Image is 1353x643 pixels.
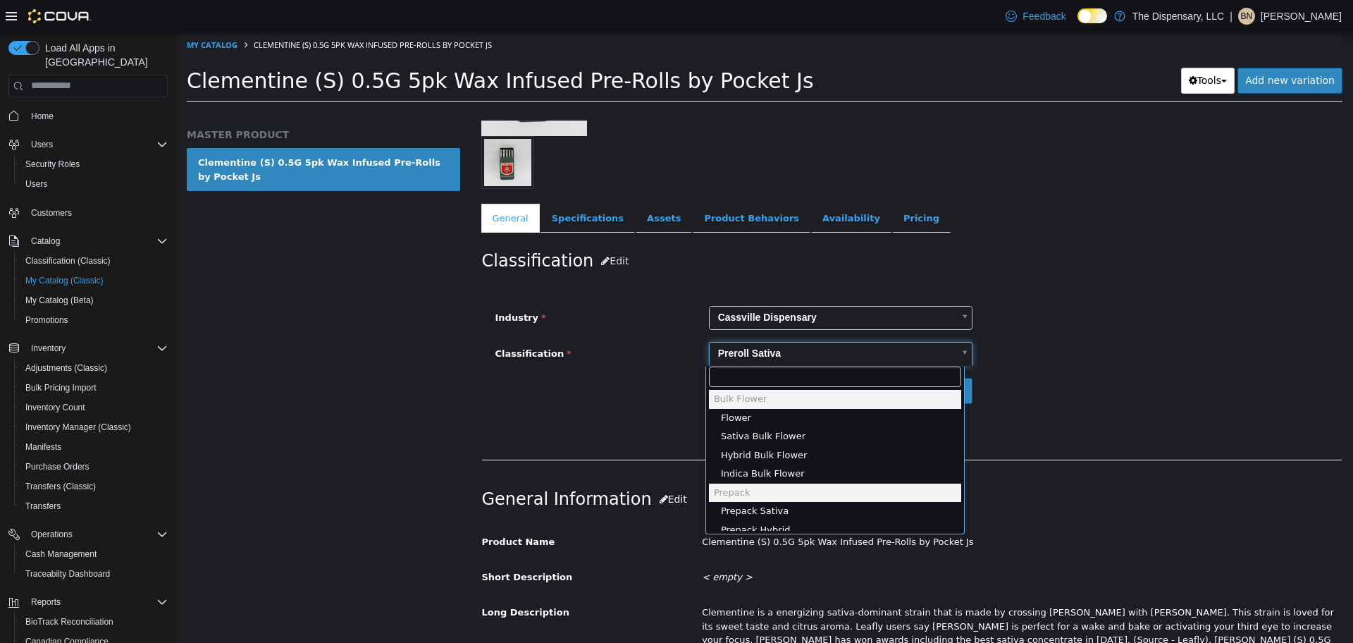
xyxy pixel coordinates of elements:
[20,498,168,515] span: Transfers
[20,312,168,329] span: Promotions
[3,106,173,126] button: Home
[533,357,785,376] div: Bulk Flower
[540,470,785,489] div: Prepack Sativa
[1261,8,1342,25] p: [PERSON_NAME]
[1230,8,1232,25] p: |
[20,419,137,436] a: Inventory Manager (Classic)
[14,174,173,194] button: Users
[20,546,168,563] span: Cash Management
[20,312,74,329] a: Promotions
[1000,2,1071,30] a: Feedback
[20,613,119,630] a: BioTrack Reconciliation
[25,441,61,453] span: Manifests
[540,376,785,396] div: Flower
[25,594,66,611] button: Reports
[25,204,168,221] span: Customers
[540,414,785,433] div: Hybrid Bulk Flower
[20,272,168,289] span: My Catalog (Classic)
[25,275,104,286] span: My Catalog (Classic)
[14,417,173,437] button: Inventory Manager (Classic)
[20,379,102,396] a: Bulk Pricing Import
[540,432,785,451] div: Indica Bulk Flower
[14,437,173,457] button: Manifests
[25,136,168,153] span: Users
[1077,23,1078,24] span: Dark Mode
[540,395,785,414] div: Sativa Bulk Flower
[14,251,173,271] button: Classification (Classic)
[14,612,173,632] button: BioTrack Reconciliation
[20,399,91,416] a: Inventory Count
[25,382,97,393] span: Bulk Pricing Import
[20,458,168,475] span: Purchase Orders
[25,526,168,543] span: Operations
[25,340,71,357] button: Inventory
[25,481,96,492] span: Transfers (Classic)
[25,616,113,627] span: BioTrack Reconciliation
[14,457,173,477] button: Purchase Orders
[14,477,173,496] button: Transfers (Classic)
[20,478,101,495] a: Transfers (Classic)
[25,340,168,357] span: Inventory
[14,290,173,310] button: My Catalog (Beta)
[25,295,94,306] span: My Catalog (Beta)
[31,111,54,122] span: Home
[25,136,58,153] button: Users
[1077,8,1107,23] input: Dark Mode
[20,156,168,173] span: Security Roles
[3,231,173,251] button: Catalog
[25,204,78,221] a: Customers
[14,154,173,174] button: Security Roles
[20,292,99,309] a: My Catalog (Beta)
[14,496,173,516] button: Transfers
[20,458,95,475] a: Purchase Orders
[25,461,89,472] span: Purchase Orders
[3,338,173,358] button: Inventory
[25,108,59,125] a: Home
[20,498,66,515] a: Transfers
[25,501,61,512] span: Transfers
[25,159,80,170] span: Security Roles
[31,596,61,608] span: Reports
[25,568,110,580] span: Traceabilty Dashboard
[1132,8,1224,25] p: The Dispensary, LLC
[31,139,53,150] span: Users
[31,207,72,219] span: Customers
[20,156,85,173] a: Security Roles
[20,565,168,582] span: Traceabilty Dashboard
[20,252,116,269] a: Classification (Classic)
[25,594,168,611] span: Reports
[20,292,168,309] span: My Catalog (Beta)
[1241,8,1253,25] span: BN
[20,272,109,289] a: My Catalog (Classic)
[14,398,173,417] button: Inventory Count
[20,546,102,563] a: Cash Management
[20,360,113,376] a: Adjustments (Classic)
[25,255,111,267] span: Classification (Classic)
[14,544,173,564] button: Cash Management
[20,252,168,269] span: Classification (Classic)
[20,176,168,192] span: Users
[14,310,173,330] button: Promotions
[39,41,168,69] span: Load All Apps in [GEOGRAPHIC_DATA]
[3,592,173,612] button: Reports
[25,107,168,125] span: Home
[533,451,785,470] div: Prepack
[1023,9,1065,23] span: Feedback
[14,378,173,398] button: Bulk Pricing Import
[540,489,785,508] div: Prepack Hybrid
[20,565,116,582] a: Traceabilty Dashboard
[3,525,173,544] button: Operations
[25,422,131,433] span: Inventory Manager (Classic)
[20,379,168,396] span: Bulk Pricing Import
[20,419,168,436] span: Inventory Manager (Classic)
[20,399,168,416] span: Inventory Count
[20,439,67,455] a: Manifests
[25,526,78,543] button: Operations
[20,176,53,192] a: Users
[3,135,173,154] button: Users
[20,478,168,495] span: Transfers (Classic)
[25,549,97,560] span: Cash Management
[3,202,173,223] button: Customers
[20,360,168,376] span: Adjustments (Classic)
[25,233,66,250] button: Catalog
